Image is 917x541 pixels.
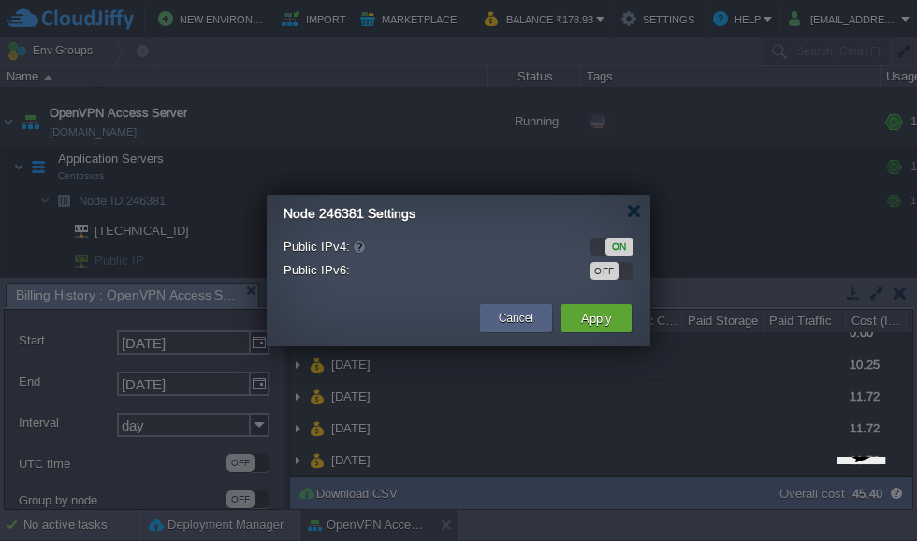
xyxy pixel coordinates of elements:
[829,457,904,528] iframe: chat widget
[284,236,548,256] label: Public IPv4:
[284,206,415,221] span: Node 246381 Settings
[284,260,548,280] label: Public IPv6:
[499,309,533,328] button: Cancel
[605,238,633,256] div: ON
[590,262,619,280] div: OFF
[575,307,618,329] button: Apply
